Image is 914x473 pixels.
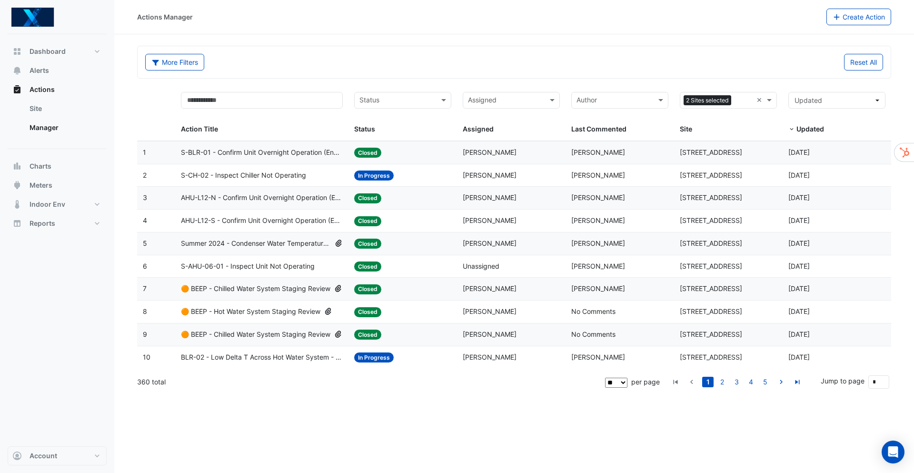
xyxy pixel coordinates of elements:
[844,54,883,70] button: Reset All
[571,330,616,338] span: No Comments
[143,262,147,270] span: 6
[354,307,381,317] span: Closed
[8,99,107,141] div: Actions
[137,12,193,22] div: Actions Manager
[354,330,381,340] span: Closed
[143,216,147,224] span: 4
[796,125,824,133] span: Updated
[821,376,864,386] label: Jump to page
[143,148,146,156] span: 1
[145,54,204,70] button: More Filters
[30,219,55,228] span: Reports
[680,330,742,338] span: [STREET_ADDRESS]
[788,262,810,270] span: 2025-07-25T13:33:46.173
[137,370,603,394] div: 360 total
[354,352,394,362] span: In Progress
[8,446,107,465] button: Account
[181,283,330,294] span: 🟠 BEEP - Chilled Water System Staging Review
[680,148,742,156] span: [STREET_ADDRESS]
[680,216,742,224] span: [STREET_ADDRESS]
[12,200,22,209] app-icon: Indoor Env
[686,377,697,387] a: go to previous page
[8,80,107,99] button: Actions
[354,216,381,226] span: Closed
[463,284,517,292] span: [PERSON_NAME]
[463,148,517,156] span: [PERSON_NAME]
[30,66,49,75] span: Alerts
[788,239,810,247] span: 2025-07-29T14:42:43.558
[716,377,728,387] a: 2
[30,200,65,209] span: Indoor Env
[181,306,320,317] span: 🟠 BEEP - Hot Water System Staging Review
[463,239,517,247] span: [PERSON_NAME]
[354,239,381,249] span: Closed
[30,181,52,190] span: Meters
[788,330,810,338] span: 2025-07-15T10:21:02.704
[826,9,892,25] button: Create Action
[143,330,147,338] span: 9
[729,377,744,387] li: page 3
[571,216,625,224] span: [PERSON_NAME]
[571,193,625,201] span: [PERSON_NAME]
[680,262,742,270] span: [STREET_ADDRESS]
[12,219,22,228] app-icon: Reports
[11,8,54,27] img: Company Logo
[143,284,147,292] span: 7
[22,99,107,118] a: Site
[715,377,729,387] li: page 2
[8,157,107,176] button: Charts
[701,377,715,387] li: page 1
[8,42,107,61] button: Dashboard
[680,125,692,133] span: Site
[8,176,107,195] button: Meters
[571,125,626,133] span: Last Commented
[143,353,150,361] span: 10
[30,85,55,94] span: Actions
[571,307,616,315] span: No Comments
[731,377,742,387] a: 3
[788,284,810,292] span: 2025-07-15T10:21:51.719
[680,239,742,247] span: [STREET_ADDRESS]
[745,377,756,387] a: 4
[354,262,381,272] span: Closed
[670,377,681,387] a: go to first page
[680,193,742,201] span: [STREET_ADDRESS]
[788,171,810,179] span: 2025-09-02T14:56:59.115
[882,441,904,463] div: Open Intercom Messenger
[680,284,742,292] span: [STREET_ADDRESS]
[8,61,107,80] button: Alerts
[680,171,742,179] span: [STREET_ADDRESS]
[788,193,810,201] span: 2025-08-26T11:33:13.044
[12,85,22,94] app-icon: Actions
[702,377,714,387] a: 1
[788,92,885,109] button: Updated
[8,195,107,214] button: Indoor Env
[143,193,147,201] span: 3
[463,330,517,338] span: [PERSON_NAME]
[571,239,625,247] span: [PERSON_NAME]
[788,353,810,361] span: 2025-06-26T11:23:30.866
[30,161,51,171] span: Charts
[792,377,803,387] a: go to last page
[463,216,517,224] span: [PERSON_NAME]
[12,161,22,171] app-icon: Charts
[571,284,625,292] span: [PERSON_NAME]
[744,377,758,387] li: page 4
[571,353,625,361] span: [PERSON_NAME]
[12,47,22,56] app-icon: Dashboard
[631,378,660,386] span: per page
[354,193,381,203] span: Closed
[775,377,787,387] a: go to next page
[571,148,625,156] span: [PERSON_NAME]
[143,239,147,247] span: 5
[181,215,343,226] span: AHU-L12-S - Confirm Unit Overnight Operation (Energy Waste)
[463,125,494,133] span: Assigned
[12,66,22,75] app-icon: Alerts
[22,118,107,137] a: Manager
[354,284,381,294] span: Closed
[463,353,517,361] span: [PERSON_NAME]
[181,261,315,272] span: S-AHU-06-01 - Inspect Unit Not Operating
[354,148,381,158] span: Closed
[354,125,375,133] span: Status
[680,353,742,361] span: [STREET_ADDRESS]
